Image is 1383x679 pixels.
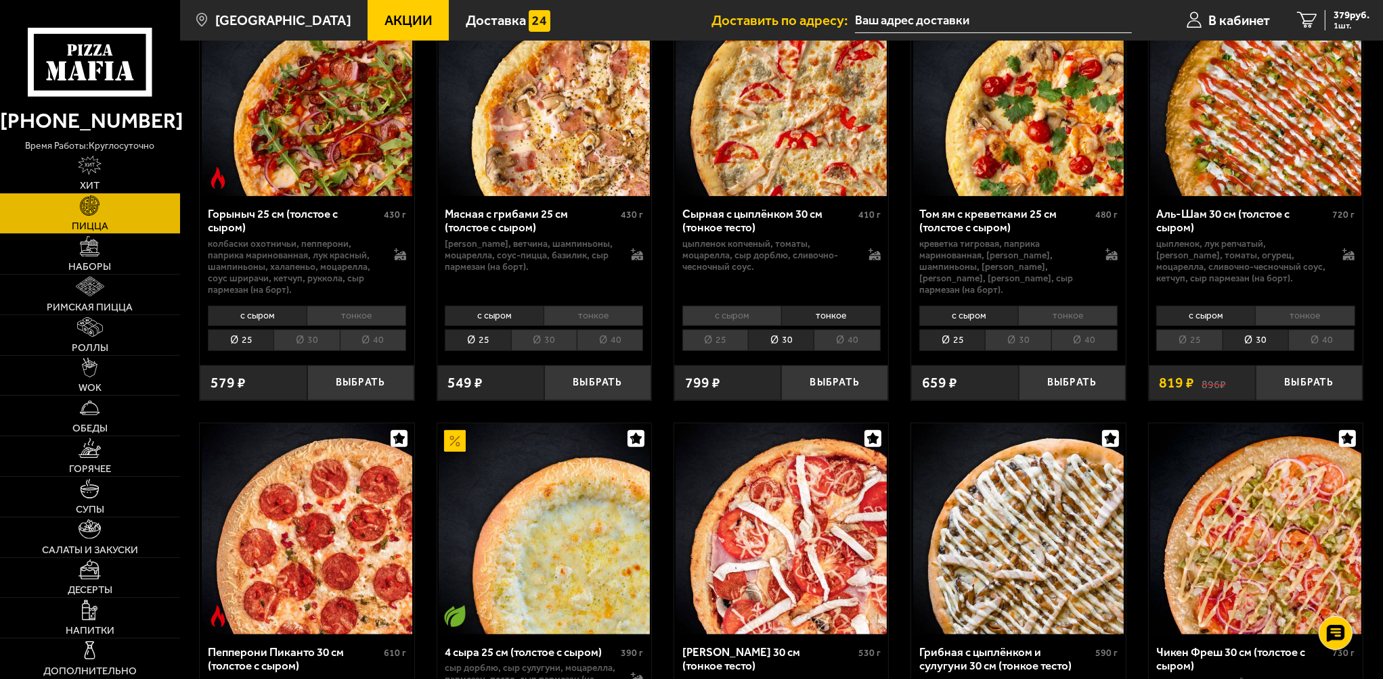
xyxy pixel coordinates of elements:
span: Пицца [72,221,108,231]
s: 896 ₽ [1202,375,1226,390]
a: Чикен Фреш 30 см (толстое с сыром) [1149,423,1363,634]
a: Петровская 30 см (тонкое тесто) [674,423,888,634]
div: Пепперони Пиканто 30 см (толстое с сыром) [208,645,380,673]
img: 4 сыра 25 см (толстое с сыром) [439,423,650,634]
li: 30 [1223,329,1288,351]
li: 40 [814,329,880,351]
div: Чикен Фреш 30 см (толстое с сыром) [1156,645,1329,673]
span: 549 ₽ [448,375,483,390]
img: Чикен Фреш 30 см (толстое с сыром) [1150,423,1361,634]
span: 430 г [621,209,643,220]
div: [PERSON_NAME] 30 см (тонкое тесто) [682,645,855,673]
span: Доставить по адресу: [711,14,855,27]
span: 430 г [384,209,406,220]
img: Пепперони Пиканто 30 см (толстое с сыром) [202,423,413,634]
li: 40 [1051,329,1118,351]
li: 25 [208,329,273,351]
span: 530 г [858,647,881,659]
img: Петровская 30 см (тонкое тесто) [676,423,887,634]
li: 25 [1156,329,1222,351]
span: Акции [385,14,433,27]
div: Грибная с цыплёнком и сулугуни 30 см (тонкое тесто) [919,645,1092,673]
li: тонкое [544,306,643,326]
img: Острое блюдо [207,167,229,189]
li: 40 [1288,329,1355,351]
span: WOK [79,383,102,393]
a: АкционныйВегетарианское блюдо4 сыра 25 см (толстое с сыром) [437,423,651,634]
li: тонкое [781,306,881,326]
div: Сырная с цыплёнком 30 см (тонкое тесто) [682,207,855,235]
span: 659 ₽ [922,375,957,390]
a: Грибная с цыплёнком и сулугуни 30 см (тонкое тесто) [911,423,1125,634]
span: Десерты [68,585,112,595]
span: Наборы [68,262,111,272]
span: Напитки [66,626,114,636]
span: 590 г [1095,647,1118,659]
a: Острое блюдоПепперони Пиканто 30 см (толстое с сыром) [200,423,414,634]
p: [PERSON_NAME], ветчина, шампиньоны, моцарелла, соус-пицца, базилик, сыр пармезан (на борт). [445,238,617,273]
img: 15daf4d41897b9f0e9f617042186c801.svg [529,10,550,32]
div: Мясная с грибами 25 см (толстое с сыром) [445,207,617,235]
span: 410 г [858,209,881,220]
img: Грибная с цыплёнком и сулугуни 30 см (тонкое тесто) [913,423,1124,634]
span: Салаты и закуски [42,545,138,555]
li: с сыром [445,306,544,326]
li: 40 [577,329,643,351]
span: 799 ₽ [685,375,720,390]
li: 30 [273,329,339,351]
li: с сыром [682,306,781,326]
span: Дополнительно [43,666,137,676]
li: тонкое [1018,306,1118,326]
img: Акционный [444,430,466,452]
p: цыпленок копченый, томаты, моцарелла, сыр дорблю, сливочно-чесночный соус. [682,238,854,273]
span: Хит [80,181,100,191]
button: Выбрать [544,365,651,400]
div: Том ям с креветками 25 см (толстое с сыром) [919,207,1092,235]
div: 4 сыра 25 см (толстое с сыром) [445,645,617,659]
span: 390 г [621,647,643,659]
li: 40 [340,329,406,351]
p: цыпленок, лук репчатый, [PERSON_NAME], томаты, огурец, моцарелла, сливочно-чесночный соус, кетчуп... [1156,238,1328,284]
span: Санкт-Петербург, посёлок Парголово, Толубеевский проезд, 38к3 [855,8,1132,33]
li: 30 [511,329,577,351]
button: Выбрать [1019,365,1126,400]
span: В кабинет [1208,14,1270,27]
button: Выбрать [781,365,888,400]
li: 25 [445,329,510,351]
p: колбаски Охотничьи, пепперони, паприка маринованная, лук красный, шампиньоны, халапеньо, моцарелл... [208,238,380,296]
span: 379 руб. [1334,10,1369,20]
div: Горыныч 25 см (толстое с сыром) [208,207,380,235]
span: Обеды [72,423,108,434]
input: Ваш адрес доставки [855,8,1132,33]
li: тонкое [307,306,406,326]
li: тонкое [1255,306,1355,326]
li: с сыром [208,306,307,326]
button: Выбрать [1256,365,1363,400]
img: Вегетарианское блюдо [444,605,466,627]
span: Супы [76,505,104,515]
button: Выбрать [307,365,414,400]
span: 720 г [1332,209,1355,220]
span: Роллы [72,343,108,353]
span: 579 ₽ [211,375,246,390]
span: [GEOGRAPHIC_DATA] [215,14,351,27]
div: Аль-Шам 30 см (толстое с сыром) [1156,207,1329,235]
span: 819 ₽ [1160,375,1195,390]
li: 25 [919,329,985,351]
li: 30 [985,329,1051,351]
span: Доставка [466,14,526,27]
span: Горячее [69,464,111,474]
li: с сыром [919,306,1018,326]
span: 1 шт. [1334,22,1369,30]
li: с сыром [1156,306,1255,326]
span: 480 г [1095,209,1118,220]
p: креветка тигровая, паприка маринованная, [PERSON_NAME], шампиньоны, [PERSON_NAME], [PERSON_NAME],... [919,238,1091,296]
img: Острое блюдо [207,605,229,627]
li: 25 [682,329,748,351]
li: 30 [748,329,814,351]
span: Римская пицца [47,302,133,312]
span: 610 г [384,647,406,659]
